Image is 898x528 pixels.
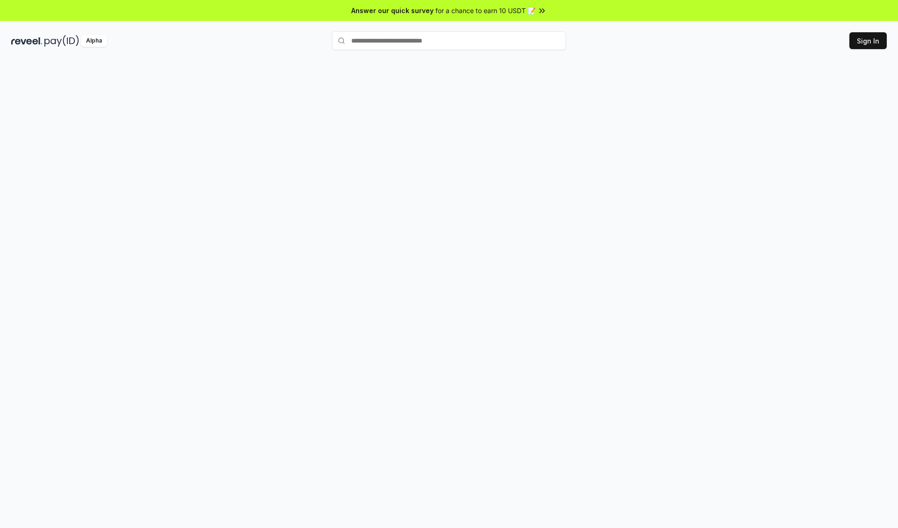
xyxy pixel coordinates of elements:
span: for a chance to earn 10 USDT 📝 [435,6,536,15]
div: Alpha [81,35,107,47]
img: pay_id [44,35,79,47]
span: Answer our quick survey [351,6,434,15]
button: Sign In [849,32,887,49]
img: reveel_dark [11,35,43,47]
